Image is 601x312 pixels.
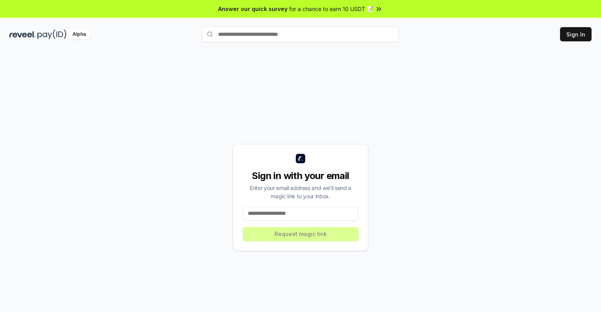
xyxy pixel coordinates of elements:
[289,5,373,13] span: for a chance to earn 10 USDT 📝
[218,5,288,13] span: Answer our quick survey
[9,30,36,39] img: reveel_dark
[37,30,67,39] img: pay_id
[243,170,358,182] div: Sign in with your email
[68,30,90,39] div: Alpha
[296,154,305,163] img: logo_small
[243,184,358,200] div: Enter your email address and we’ll send a magic link to your inbox.
[560,27,592,41] button: Sign In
